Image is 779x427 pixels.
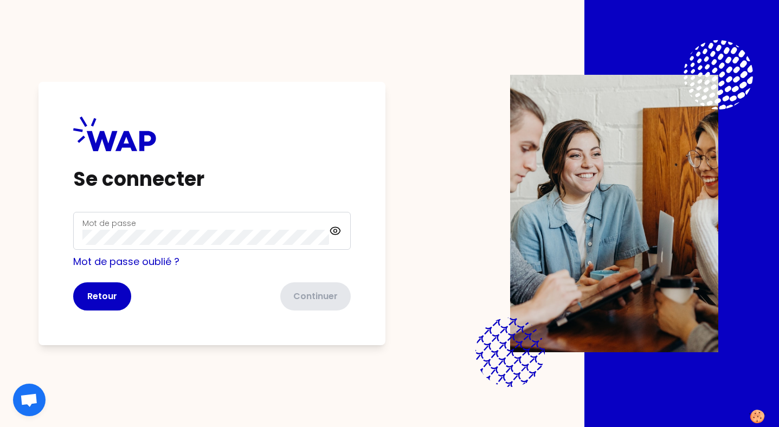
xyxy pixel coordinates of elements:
a: Mot de passe oublié ? [73,255,179,268]
img: Description [510,75,718,352]
button: Retour [73,282,131,310]
h1: Se connecter [73,169,351,190]
button: Continuer [280,282,351,310]
label: Mot de passe [82,218,136,229]
div: Open chat [13,384,46,416]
